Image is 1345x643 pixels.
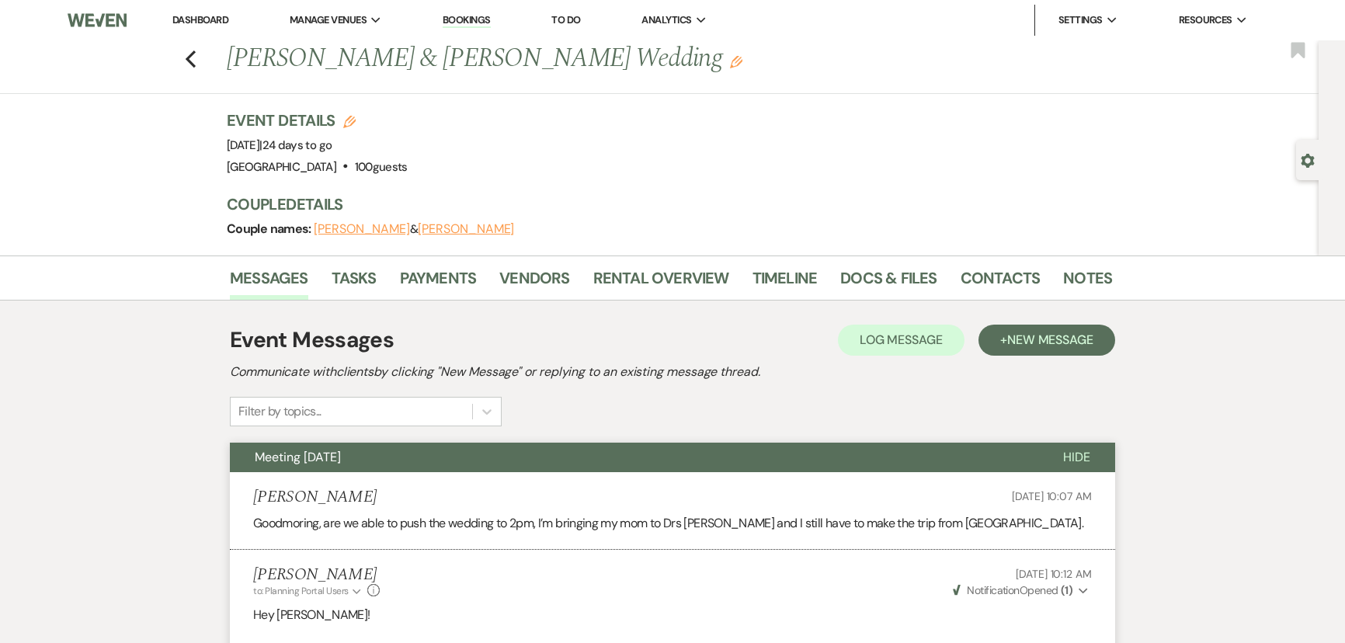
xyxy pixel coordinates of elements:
button: NotificationOpened (1) [951,582,1092,599]
a: Timeline [752,266,818,300]
a: Payments [400,266,477,300]
span: [GEOGRAPHIC_DATA] [227,159,336,175]
span: Couple names: [227,221,314,237]
button: [PERSON_NAME] [314,223,410,235]
a: Messages [230,266,308,300]
button: to: Planning Portal Users [253,584,363,598]
a: To Do [551,13,580,26]
span: Opened [953,583,1072,597]
button: Edit [730,54,742,68]
h3: Couple Details [227,193,1097,215]
strong: ( 1 ) [1061,583,1072,597]
p: Hey [PERSON_NAME]! [253,605,1092,625]
span: Hide [1063,449,1090,465]
span: Settings [1058,12,1103,28]
span: Meeting [DATE] [255,449,341,465]
a: Notes [1063,266,1112,300]
a: Vendors [499,266,569,300]
a: Dashboard [172,13,228,26]
h5: [PERSON_NAME] [253,488,377,507]
span: & [314,221,514,237]
span: [DATE] [227,137,332,153]
p: Goodmoring, are we able to push the wedding to 2pm, I’m bringing my mom to Drs [PERSON_NAME] and ... [253,513,1092,534]
img: Weven Logo [68,4,127,36]
button: Open lead details [1301,152,1315,167]
span: to: Planning Portal Users [253,585,349,597]
button: Log Message [838,325,964,356]
span: 24 days to go [262,137,332,153]
span: [DATE] 10:07 AM [1012,489,1092,503]
button: [PERSON_NAME] [418,223,514,235]
span: 100 guests [355,159,408,175]
a: Tasks [332,266,377,300]
h3: Event Details [227,109,408,131]
button: +New Message [978,325,1115,356]
h2: Communicate with clients by clicking "New Message" or replying to an existing message thread. [230,363,1115,381]
span: New Message [1007,332,1093,348]
h1: [PERSON_NAME] & [PERSON_NAME] Wedding [227,40,923,78]
button: Hide [1038,443,1115,472]
span: [DATE] 10:12 AM [1016,567,1092,581]
a: Rental Overview [593,266,729,300]
button: Meeting [DATE] [230,443,1038,472]
div: Filter by topics... [238,402,321,421]
span: Manage Venues [290,12,367,28]
span: Analytics [641,12,691,28]
h1: Event Messages [230,324,394,356]
span: | [259,137,332,153]
span: Resources [1179,12,1232,28]
span: Notification [967,583,1019,597]
h5: [PERSON_NAME] [253,565,380,585]
a: Docs & Files [840,266,937,300]
a: Bookings [443,13,491,28]
a: Contacts [961,266,1041,300]
span: Log Message [860,332,943,348]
